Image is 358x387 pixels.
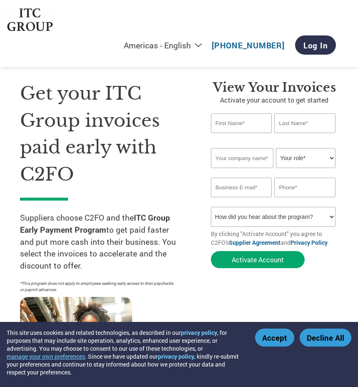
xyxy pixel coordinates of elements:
[7,352,85,360] button: manage your own preferences
[211,80,338,95] h3: View Your Invoices
[211,95,338,105] p: Activate your account to get started
[20,212,170,235] strong: ITC Group Early Payment Program
[211,148,273,168] input: Your company name*
[20,80,186,188] h1: Get your ITC Group invoices paid early with C2FO
[229,239,280,246] a: Supplier Agreement
[211,229,338,247] p: By clicking "Activate Account" you agree to C2FO's and
[211,198,272,204] div: Inavlid Email Address
[158,352,194,360] a: privacy policy
[212,40,285,50] a: [PHONE_NUMBER]
[181,329,217,337] a: privacy policy
[274,134,335,145] div: Invalid last name or last name is too long
[290,239,328,246] a: Privacy Policy
[274,198,335,204] div: Inavlid Phone Number
[7,329,243,376] div: This site uses cookies and related technologies, as described in our , for purposes that may incl...
[211,134,272,145] div: Invalid first name or first name is too long
[300,329,351,347] button: Decline All
[274,113,335,133] input: Last Name*
[274,178,335,197] input: Phone*
[20,280,178,293] p: *This program does not apply to employees seeking early access to their paychecks or payroll adva...
[211,169,335,174] div: Invalid company name or company name is too long
[211,113,272,133] input: First Name*
[211,251,305,268] button: Activate Account
[211,178,272,197] input: Invalid Email format
[276,148,335,168] select: Title/Role
[6,8,54,31] img: ITC Group
[295,35,336,55] a: Log In
[20,297,132,379] img: supply chain worker
[20,212,186,272] p: Suppliers choose C2FO and the to get paid faster and put more cash into their business. You selec...
[255,329,294,347] button: Accept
